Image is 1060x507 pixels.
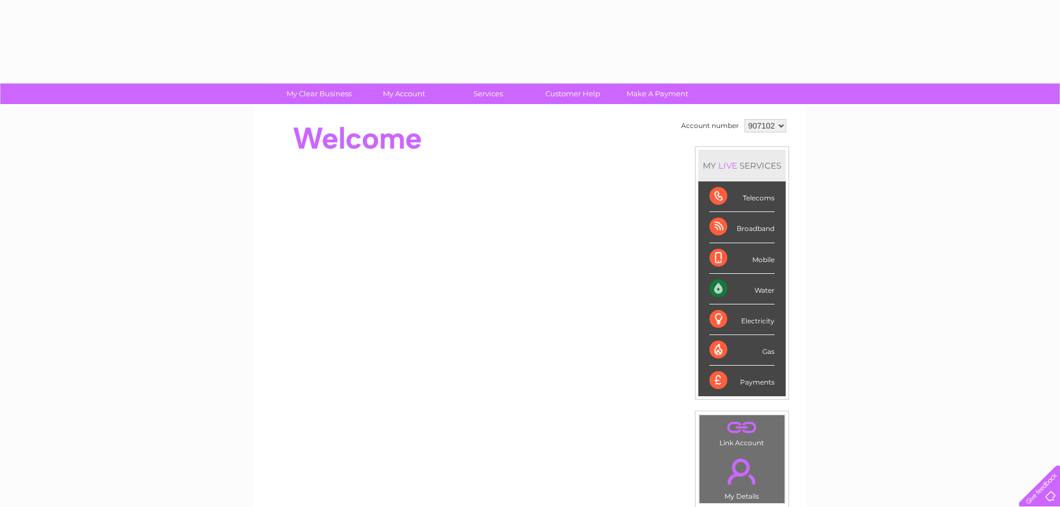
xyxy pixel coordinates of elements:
[699,449,785,504] td: My Details
[273,83,365,104] a: My Clear Business
[709,335,775,366] div: Gas
[699,415,785,450] td: Link Account
[698,150,786,181] div: MY SERVICES
[709,366,775,396] div: Payments
[702,452,782,491] a: .
[709,212,775,243] div: Broadband
[709,274,775,304] div: Water
[709,304,775,335] div: Electricity
[678,116,742,135] td: Account number
[358,83,450,104] a: My Account
[709,181,775,212] div: Telecoms
[442,83,534,104] a: Services
[716,160,739,171] div: LIVE
[612,83,703,104] a: Make A Payment
[702,418,782,437] a: .
[527,83,619,104] a: Customer Help
[709,243,775,274] div: Mobile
